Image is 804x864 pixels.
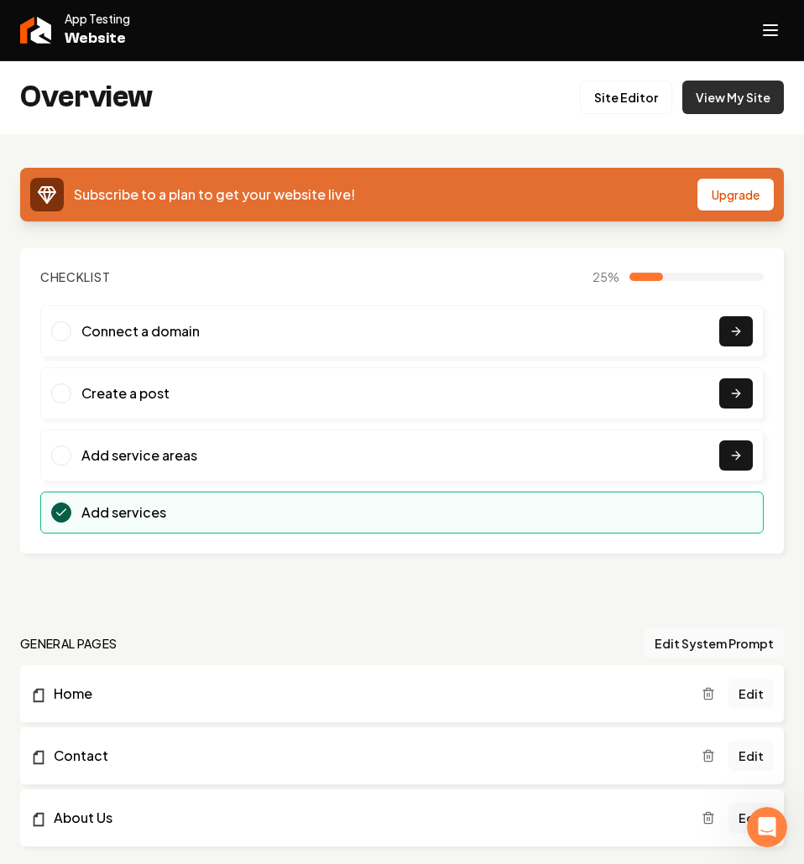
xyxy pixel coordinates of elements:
[40,268,110,285] h2: Checklist
[747,807,787,847] iframe: Intercom live chat
[30,684,702,704] a: Home
[30,746,702,766] a: Contact
[74,185,355,203] span: Subscribe to a plan to get your website live!
[81,502,166,523] h3: Add services
[65,10,130,27] span: App Testing
[682,81,784,114] a: View My Site
[20,17,51,44] img: Rebolt Logo
[20,635,117,652] h2: general pages
[728,679,774,709] a: Edit
[81,445,197,466] h3: Add service areas
[20,81,153,114] h2: Overview
[728,741,774,771] a: Edit
[728,803,774,833] a: Edit
[30,808,702,828] a: About Us
[697,179,774,211] button: Upgrade
[65,27,130,50] span: Website
[580,81,672,114] a: Site Editor
[593,268,619,285] span: 25 %
[81,383,170,403] h3: Create a post
[750,10,791,50] button: Open navigation menu
[81,321,200,341] h3: Connect a domain
[645,628,784,658] button: Edit System Prompt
